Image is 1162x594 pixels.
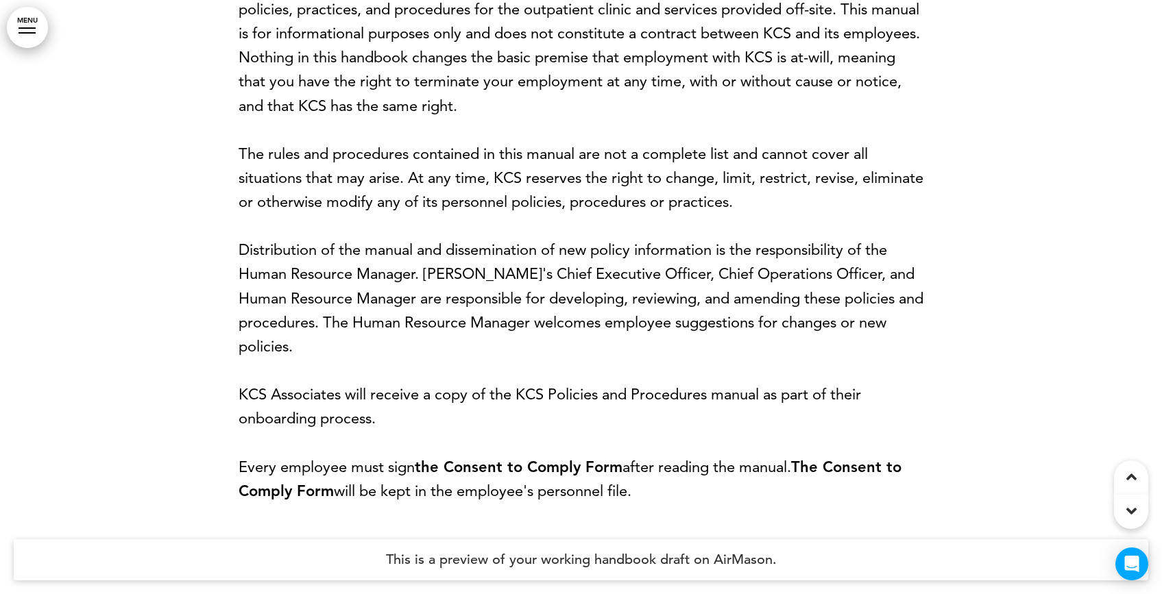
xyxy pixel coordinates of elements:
[7,7,48,48] a: MENU
[14,539,1148,580] h4: This is a preview of your working handbook draft on AirMason.
[239,382,924,430] p: KCS Associates will receive a copy of the KCS Policies and Procedures manual as part of their onb...
[1115,547,1148,580] div: Open Intercom Messenger
[239,238,924,358] p: Distribution of the manual and dissemination of new policy information is the responsibility of t...
[239,142,924,214] p: The rules and procedures contained in this manual are not a complete list and cannot cover all si...
[239,455,924,503] p: Every employee must sign after reading the manual. will be kept in the employee's personnel file.
[415,458,622,476] strong: the Consent to Comply Form
[239,458,901,500] strong: The Consent to Comply Form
